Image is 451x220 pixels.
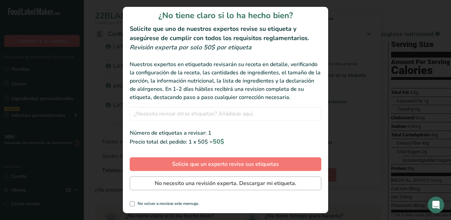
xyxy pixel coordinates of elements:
span: 50$ [213,137,224,146]
div: Open Intercom Messenger [428,197,444,213]
div: Nuestros expertos en etiquetado revisarán su receta en detalle, verificando la configuración de l... [130,60,321,101]
button: Solicie que un experto revise sus etiquetas [130,157,321,171]
span: Solicie que un experto revise sus etiquetas [172,160,279,168]
span: No volver a mostrar este mensaje. [135,201,199,206]
div: Número de etiquetas a revisar: 1 [130,129,321,137]
input: ¿Necesita revisar otras etiquetas? Añádalas aquí. [130,107,321,121]
button: No necesito una revisión experta. Descargar mi etiqueta. [130,176,321,190]
h2: Solicite que uno de nuestros expertos revise su etiqueta y asegúrese de cumplir con todos los req... [130,24,321,43]
div: Revisión experta por solo 50$ por etiqueta [130,43,321,52]
div: Precio total del pedido: 1 x 50$ = [130,137,321,146]
h1: ¿No tiene claro si lo ha hecho bien? [130,9,321,22]
span: No necesito una revisión experta. Descargar mi etiqueta. [155,179,296,187]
